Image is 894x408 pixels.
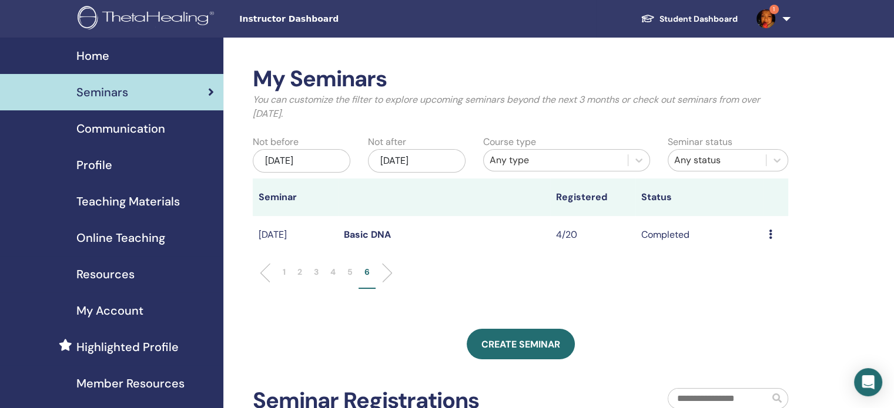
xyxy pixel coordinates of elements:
[467,329,575,359] a: Create seminar
[668,135,732,149] label: Seminar status
[253,135,299,149] label: Not before
[347,266,353,278] p: 5
[481,338,560,350] span: Create seminar
[550,178,635,216] th: Registered
[854,368,882,396] div: Open Intercom Messenger
[344,228,391,241] a: Basic DNA
[756,9,775,28] img: default.jpg
[76,47,109,65] span: Home
[631,8,747,30] a: Student Dashboard
[483,135,536,149] label: Course type
[76,338,179,356] span: Highlighted Profile
[253,66,788,93] h2: My Seminars
[635,178,763,216] th: Status
[674,153,760,167] div: Any status
[253,149,350,173] div: [DATE]
[78,6,218,32] img: logo.png
[550,216,635,254] td: 4/20
[76,120,165,137] span: Communication
[368,135,406,149] label: Not after
[76,302,143,319] span: My Account
[368,149,466,173] div: [DATE]
[76,229,165,247] span: Online Teaching
[253,216,338,254] td: [DATE]
[76,83,128,101] span: Seminars
[239,13,416,25] span: Instructor Dashboard
[769,5,779,14] span: 1
[253,93,788,121] p: You can customize the filter to explore upcoming seminars beyond the next 3 months or check out s...
[76,193,180,210] span: Teaching Materials
[76,156,112,174] span: Profile
[297,266,302,278] p: 2
[76,265,135,283] span: Resources
[314,266,319,278] p: 3
[76,375,185,392] span: Member Resources
[330,266,336,278] p: 4
[490,153,622,167] div: Any type
[641,14,655,23] img: graduation-cap-white.svg
[635,216,763,254] td: Completed
[253,178,338,216] th: Seminar
[283,266,286,278] p: 1
[364,266,370,278] p: 6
